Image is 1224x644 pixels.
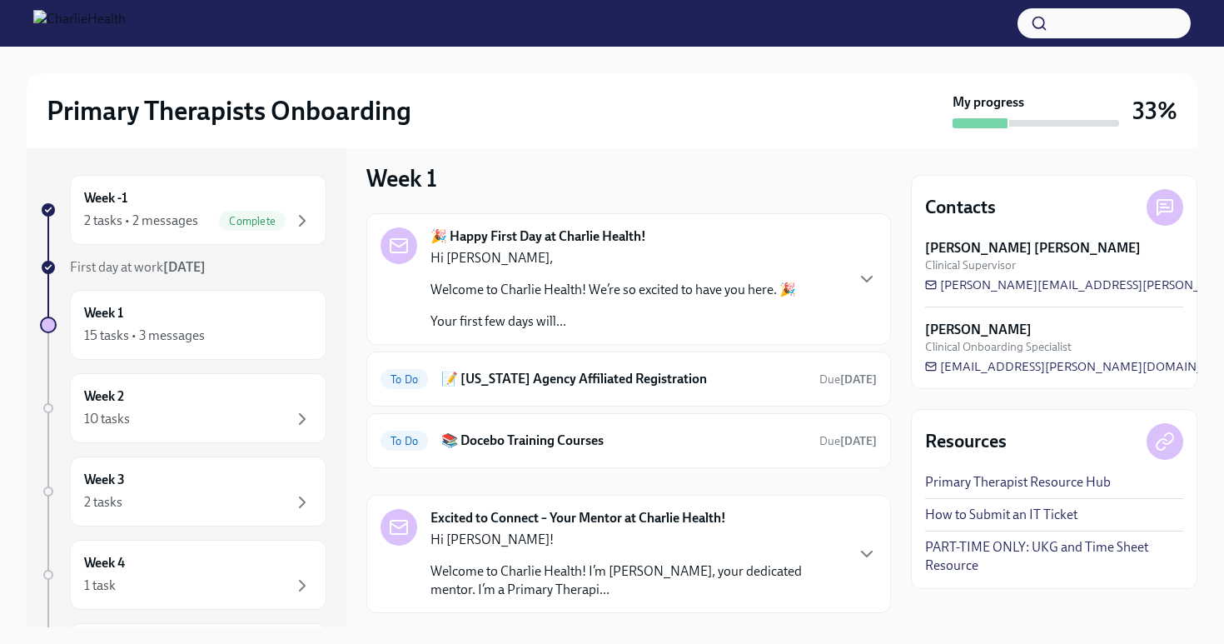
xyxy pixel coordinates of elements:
[40,540,326,610] a: Week 41 task
[819,434,877,448] span: Due
[441,370,806,388] h6: 📝 [US_STATE] Agency Affiliated Registration
[381,435,428,447] span: To Do
[925,473,1111,492] a: Primary Therapist Resource Hub
[430,227,646,246] strong: 🎉 Happy First Day at Charlie Health!
[381,427,877,454] a: To Do📚 Docebo Training CoursesDue[DATE]
[430,509,726,527] strong: Excited to Connect – Your Mentor at Charlie Health!
[84,410,130,428] div: 10 tasks
[430,281,796,299] p: Welcome to Charlie Health! We’re so excited to have you here. 🎉
[40,373,326,443] a: Week 210 tasks
[40,290,326,360] a: Week 115 tasks • 3 messages
[84,577,116,595] div: 1 task
[430,562,843,599] p: Welcome to Charlie Health! I’m [PERSON_NAME], your dedicated mentor. I’m a Primary Therapi...
[430,312,796,331] p: Your first few days will...
[84,212,198,230] div: 2 tasks • 2 messages
[1132,96,1177,126] h3: 33%
[47,94,411,127] h2: Primary Therapists Onboarding
[33,10,126,37] img: CharlieHealth
[430,249,796,267] p: Hi [PERSON_NAME],
[819,372,877,387] span: August 18th, 2025 09:00
[40,457,326,527] a: Week 32 tasks
[430,531,843,549] p: Hi [PERSON_NAME]!
[366,163,437,193] h3: Week 1
[925,429,1007,454] h4: Resources
[925,321,1032,339] strong: [PERSON_NAME]
[840,372,877,387] strong: [DATE]
[84,304,123,322] h6: Week 1
[925,195,996,220] h4: Contacts
[840,434,877,448] strong: [DATE]
[819,372,877,387] span: Due
[84,189,127,207] h6: Week -1
[163,259,206,275] strong: [DATE]
[819,433,877,449] span: August 26th, 2025 09:00
[953,93,1024,112] strong: My progress
[441,432,806,450] h6: 📚 Docebo Training Courses
[84,327,205,345] div: 15 tasks • 3 messages
[84,387,124,406] h6: Week 2
[84,471,125,489] h6: Week 3
[40,258,326,277] a: First day at work[DATE]
[925,257,1016,273] span: Clinical Supervisor
[219,215,286,227] span: Complete
[40,175,326,245] a: Week -12 tasks • 2 messagesComplete
[925,239,1141,257] strong: [PERSON_NAME] [PERSON_NAME]
[70,259,206,275] span: First day at work
[925,506,1077,524] a: How to Submit an IT Ticket
[381,366,877,392] a: To Do📝 [US_STATE] Agency Affiliated RegistrationDue[DATE]
[925,339,1072,355] span: Clinical Onboarding Specialist
[925,538,1183,575] a: PART-TIME ONLY: UKG and Time Sheet Resource
[381,373,428,386] span: To Do
[84,554,125,572] h6: Week 4
[84,493,122,512] div: 2 tasks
